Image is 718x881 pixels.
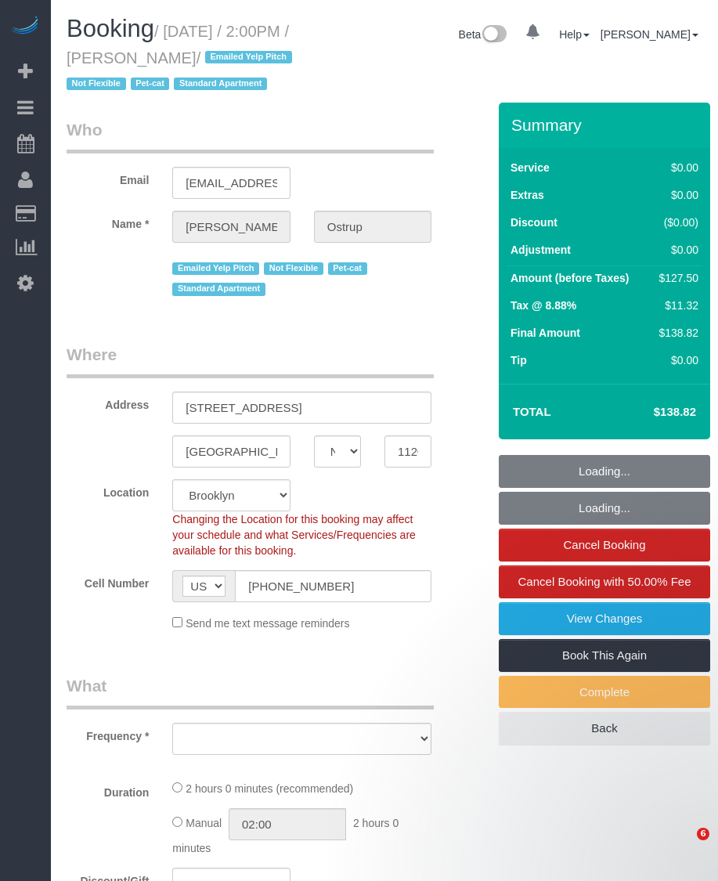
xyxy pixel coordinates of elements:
span: 2 hours 0 minutes (recommended) [186,782,353,795]
label: Discount [511,215,557,230]
span: Not Flexible [67,78,126,90]
a: Back [499,712,710,745]
label: Final Amount [511,325,580,341]
input: First Name [172,211,290,243]
label: Amount (before Taxes) [511,270,629,286]
a: Cancel Booking with 50.00% Fee [499,565,710,598]
label: Location [55,479,161,500]
a: Beta [459,28,507,41]
div: $0.00 [653,187,698,203]
span: Standard Apartment [174,78,267,90]
legend: Who [67,118,434,153]
div: ($0.00) [653,215,698,230]
label: Extras [511,187,544,203]
span: Changing the Location for this booking may affect your schedule and what Services/Frequencies are... [172,513,416,557]
label: Tip [511,352,527,368]
h3: Summary [511,116,702,134]
span: Send me text message reminders [186,617,349,630]
span: Emailed Yelp Pitch [172,262,259,275]
strong: Total [513,405,551,418]
div: $0.00 [653,242,698,258]
small: / [DATE] / 2:00PM / [PERSON_NAME] [67,23,297,93]
label: Address [55,392,161,413]
span: 6 [697,828,709,840]
label: Service [511,160,550,175]
iframe: Intercom live chat [665,828,702,865]
span: 2 hours 0 minutes [172,817,399,854]
h4: $138.82 [607,406,696,419]
span: Pet-cat [328,262,367,275]
span: Manual [186,817,222,829]
label: Name * [55,211,161,232]
a: View Changes [499,602,710,635]
legend: Where [67,343,434,378]
div: $0.00 [653,352,698,368]
legend: What [67,674,434,709]
span: Emailed Yelp Pitch [205,51,292,63]
span: Not Flexible [264,262,323,275]
label: Email [55,167,161,188]
span: Pet-cat [131,78,170,90]
input: Last Name [314,211,431,243]
a: Help [559,28,590,41]
input: Zip Code [384,435,431,468]
a: Cancel Booking [499,529,710,561]
div: $127.50 [653,270,698,286]
input: City [172,435,290,468]
input: Email [172,167,290,199]
div: $138.82 [653,325,698,341]
span: Booking [67,15,154,42]
input: Cell Number [235,570,431,602]
img: New interface [481,25,507,45]
label: Duration [55,779,161,800]
span: Standard Apartment [172,283,265,295]
label: Tax @ 8.88% [511,298,576,313]
a: [PERSON_NAME] [601,28,698,41]
div: $0.00 [653,160,698,175]
label: Cell Number [55,570,161,591]
label: Frequency * [55,723,161,744]
div: $11.32 [653,298,698,313]
img: Automaid Logo [9,16,41,38]
label: Adjustment [511,242,571,258]
a: Book This Again [499,639,710,672]
span: Cancel Booking with 50.00% Fee [518,575,691,588]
